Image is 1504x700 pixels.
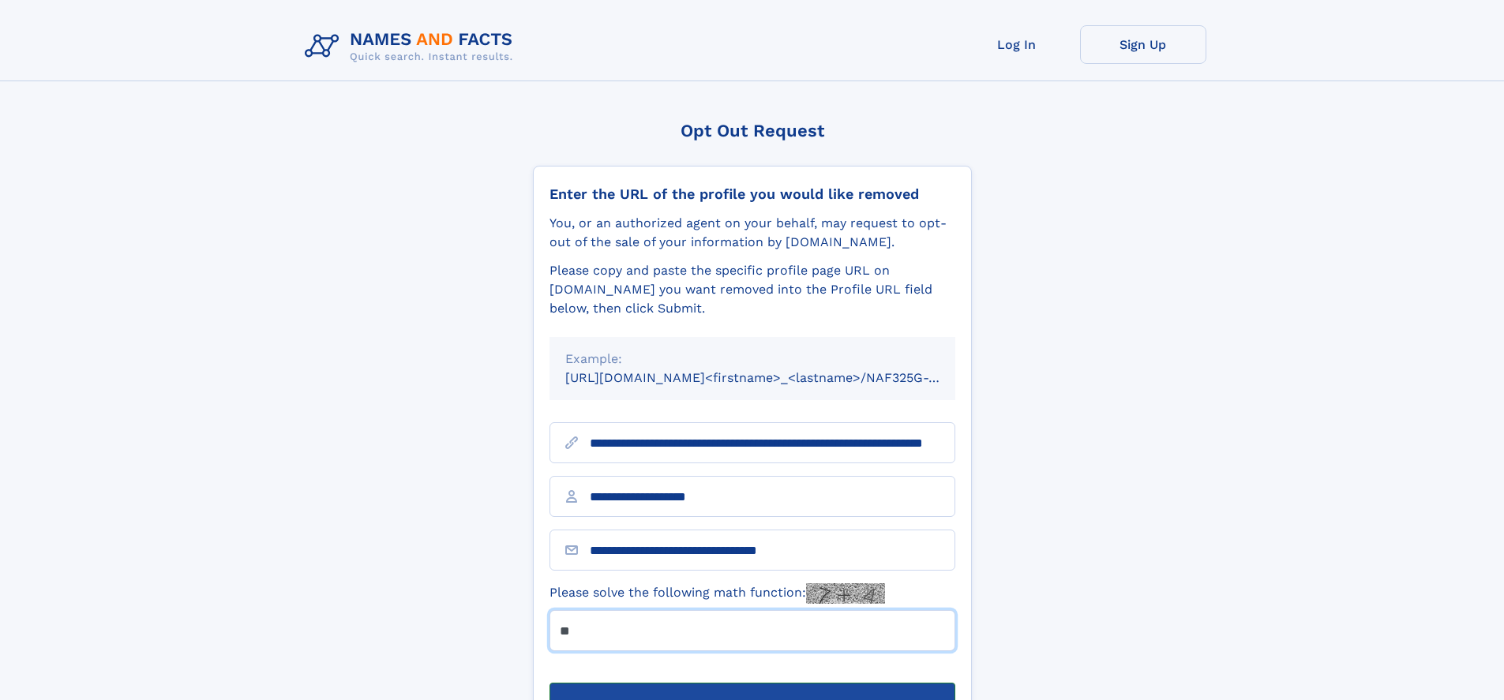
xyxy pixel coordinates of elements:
div: Enter the URL of the profile you would like removed [549,185,955,203]
div: Opt Out Request [533,121,972,140]
div: Example: [565,350,940,369]
a: Sign Up [1080,25,1206,64]
a: Log In [954,25,1080,64]
img: Logo Names and Facts [298,25,526,68]
small: [URL][DOMAIN_NAME]<firstname>_<lastname>/NAF325G-xxxxxxxx [565,370,985,385]
label: Please solve the following math function: [549,583,885,604]
div: You, or an authorized agent on your behalf, may request to opt-out of the sale of your informatio... [549,214,955,252]
div: Please copy and paste the specific profile page URL on [DOMAIN_NAME] you want removed into the Pr... [549,261,955,318]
